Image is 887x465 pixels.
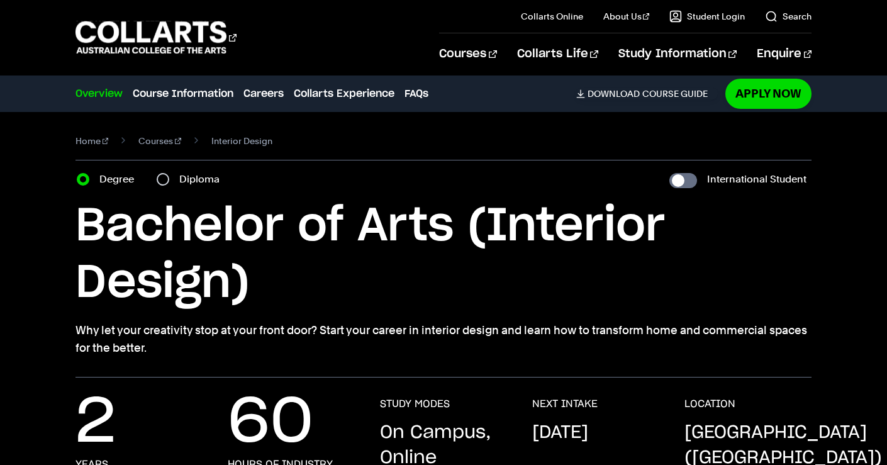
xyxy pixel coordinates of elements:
a: FAQs [404,86,428,101]
p: 2 [75,398,116,448]
a: Courses [439,33,496,75]
h1: Bachelor of Arts (Interior Design) [75,198,812,311]
h3: LOCATION [684,398,735,410]
a: Search [765,10,812,23]
a: Collarts Online [521,10,583,23]
label: International Student [707,171,806,188]
a: Careers [243,86,284,101]
span: Download [588,88,640,99]
h3: STUDY MODES [380,398,450,410]
a: Study Information [618,33,737,75]
a: Home [75,132,109,150]
label: Degree [99,171,142,188]
a: Collarts Experience [294,86,394,101]
p: [DATE] [532,420,588,445]
div: Go to homepage [75,20,237,55]
a: Student Login [669,10,745,23]
span: Interior Design [211,132,272,150]
h3: NEXT INTAKE [532,398,598,410]
a: Enquire [757,33,812,75]
a: Courses [138,132,181,150]
label: Diploma [179,171,227,188]
a: Overview [75,86,123,101]
a: About Us [603,10,650,23]
a: Apply Now [725,79,812,108]
p: 60 [228,398,313,448]
a: DownloadCourse Guide [576,88,718,99]
a: Collarts Life [517,33,598,75]
p: Why let your creativity stop at your front door? Start your career in interior design and learn h... [75,322,812,357]
a: Course Information [133,86,233,101]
